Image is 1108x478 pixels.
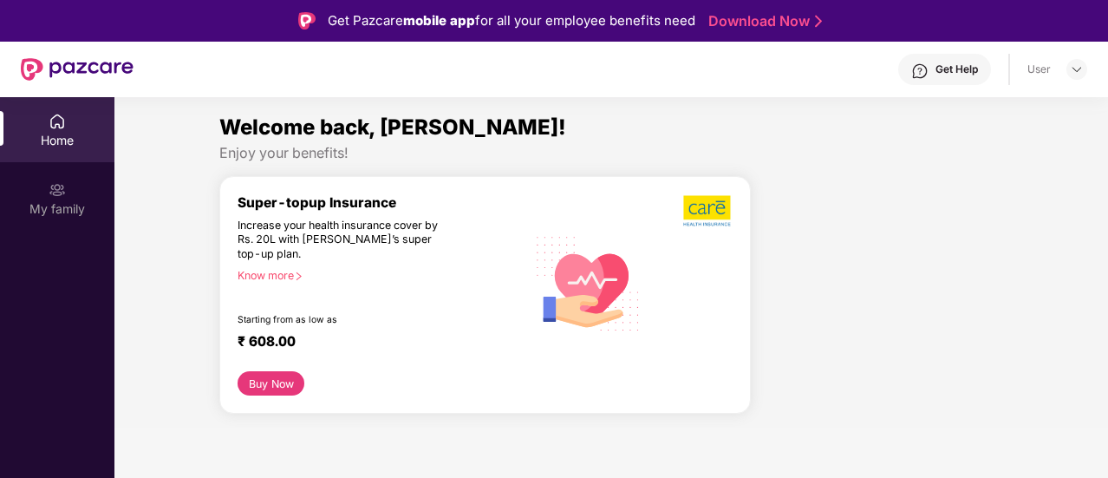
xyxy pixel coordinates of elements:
span: Welcome back, [PERSON_NAME]! [219,115,566,140]
div: Starting from as low as [238,314,453,326]
img: svg+xml;base64,PHN2ZyBpZD0iSGVscC0zMngzMiIgeG1sbnM9Imh0dHA6Ly93d3cudzMub3JnLzIwMDAvc3ZnIiB3aWR0aD... [911,62,929,80]
div: Enjoy your benefits! [219,144,1003,162]
img: svg+xml;base64,PHN2ZyB4bWxucz0iaHR0cDovL3d3dy53My5vcmcvMjAwMC9zdmciIHhtbG5zOnhsaW5rPSJodHRwOi8vd3... [526,219,650,345]
div: Know more [238,269,516,281]
div: ₹ 608.00 [238,333,509,354]
img: Stroke [815,12,822,30]
div: Increase your health insurance cover by Rs. 20L with [PERSON_NAME]’s super top-up plan. [238,219,452,262]
span: right [294,272,303,281]
a: Download Now [708,12,817,30]
img: Logo [298,12,316,29]
img: svg+xml;base64,PHN2ZyBpZD0iRHJvcGRvd24tMzJ4MzIiIHhtbG5zPSJodHRwOi8vd3d3LnczLm9yZy8yMDAwL3N2ZyIgd2... [1070,62,1084,76]
img: b5dec4f62d2307b9de63beb79f102df3.png [683,194,733,227]
div: Super-topup Insurance [238,194,526,211]
div: Get Help [935,62,978,76]
img: svg+xml;base64,PHN2ZyBpZD0iSG9tZSIgeG1sbnM9Imh0dHA6Ly93d3cudzMub3JnLzIwMDAvc3ZnIiB3aWR0aD0iMjAiIG... [49,113,66,130]
strong: mobile app [403,12,475,29]
button: Buy Now [238,371,304,396]
img: New Pazcare Logo [21,58,134,81]
div: Get Pazcare for all your employee benefits need [328,10,695,31]
img: svg+xml;base64,PHN2ZyB3aWR0aD0iMjAiIGhlaWdodD0iMjAiIHZpZXdCb3g9IjAgMCAyMCAyMCIgZmlsbD0ibm9uZSIgeG... [49,181,66,199]
div: User [1027,62,1051,76]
